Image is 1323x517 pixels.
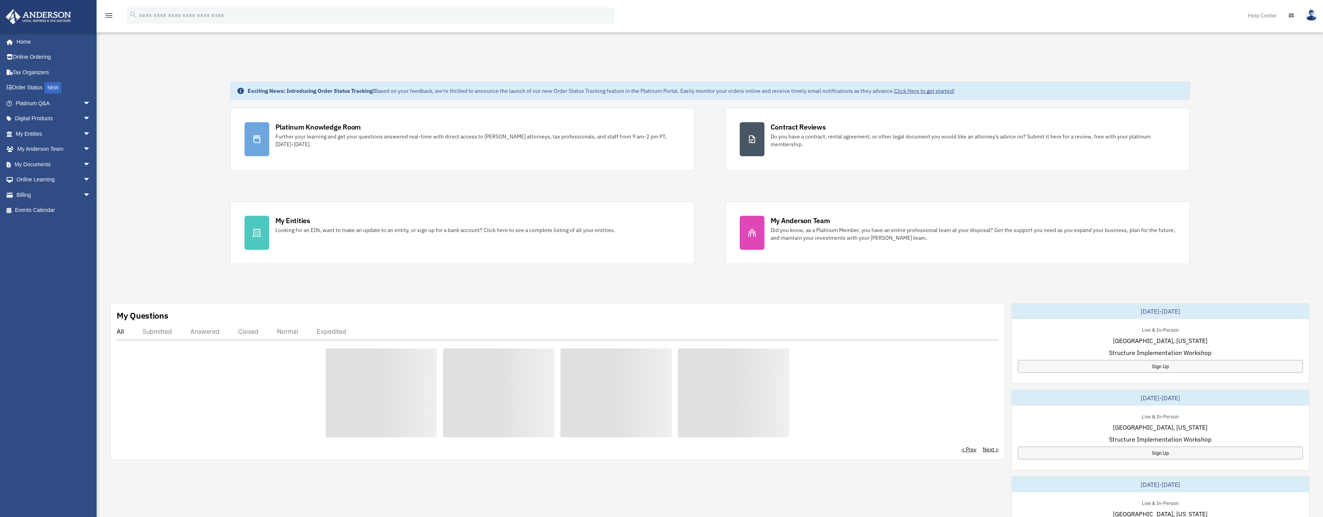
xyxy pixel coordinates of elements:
div: Platinum Knowledge Room [275,122,361,132]
div: My Entities [275,216,310,225]
a: Online Ordering [5,49,102,65]
div: Answered [190,328,219,335]
a: Tax Organizers [5,65,102,80]
div: [DATE]-[DATE] [1012,304,1309,319]
div: All [117,328,124,335]
span: arrow_drop_down [83,111,99,127]
span: [GEOGRAPHIC_DATA], [US_STATE] [1113,423,1208,432]
div: Live & In-Person [1136,498,1185,507]
a: Online Learningarrow_drop_down [5,172,102,188]
span: arrow_drop_down [83,157,99,172]
div: Did you know, as a Platinum Member, you have an entire professional team at your disposal? Get th... [771,226,1175,242]
span: arrow_drop_down [83,96,99,111]
div: Do you have a contract, rental agreement, or other legal document you would like an attorney's ad... [771,133,1175,148]
a: My Entities Looking for an EIN, want to make an update to an entity, or sign up for a bank accoun... [230,201,695,264]
div: NEW [44,82,61,94]
div: Contract Reviews [771,122,826,132]
a: Home [5,34,99,49]
div: Based on your feedback, we're thrilled to announce the launch of our new Order Status Tracking fe... [248,87,954,95]
div: [DATE]-[DATE] [1012,477,1309,492]
div: My Questions [117,310,168,321]
span: arrow_drop_down [83,187,99,203]
div: Further your learning and get your questions answered real-time with direct access to [PERSON_NAM... [275,133,680,148]
i: search [129,10,138,19]
a: Click Here to get started! [894,87,954,94]
a: My Entitiesarrow_drop_down [5,126,102,142]
a: Events Calendar [5,203,102,218]
div: Expedited [317,328,346,335]
img: User Pic [1306,10,1317,21]
span: arrow_drop_down [83,172,99,188]
a: My Documentsarrow_drop_down [5,157,102,172]
a: My Anderson Teamarrow_drop_down [5,142,102,157]
i: menu [104,11,114,20]
div: Live & In-Person [1136,325,1185,333]
a: Digital Productsarrow_drop_down [5,111,102,126]
img: Anderson Advisors Platinum Portal [3,9,73,24]
a: My Anderson Team Did you know, as a Platinum Member, you have an entire professional team at your... [725,201,1190,264]
div: [DATE]-[DATE] [1012,390,1309,406]
span: arrow_drop_down [83,142,99,157]
a: Contract Reviews Do you have a contract, rental agreement, or other legal document you would like... [725,108,1190,171]
a: Platinum Knowledge Room Further your learning and get your questions answered real-time with dire... [230,108,695,171]
a: Sign Up [1018,360,1303,373]
a: Sign Up [1018,447,1303,459]
a: menu [104,14,114,20]
div: Closed [238,328,258,335]
div: Looking for an EIN, want to make an update to an entity, or sign up for a bank account? Click her... [275,226,615,234]
strong: Exciting News: Introducing Order Status Tracking! [248,87,374,94]
span: [GEOGRAPHIC_DATA], [US_STATE] [1113,336,1208,345]
div: Submitted [143,328,172,335]
a: < Prev [961,445,977,453]
a: Order StatusNEW [5,80,102,96]
div: My Anderson Team [771,216,830,225]
span: arrow_drop_down [83,126,99,142]
span: Structure Implementation Workshop [1109,435,1211,444]
div: Normal [277,328,298,335]
a: Billingarrow_drop_down [5,187,102,203]
span: Structure Implementation Workshop [1109,348,1211,357]
a: Next > [983,445,999,453]
a: Platinum Q&Aarrow_drop_down [5,96,102,111]
div: Live & In-Person [1136,412,1185,420]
